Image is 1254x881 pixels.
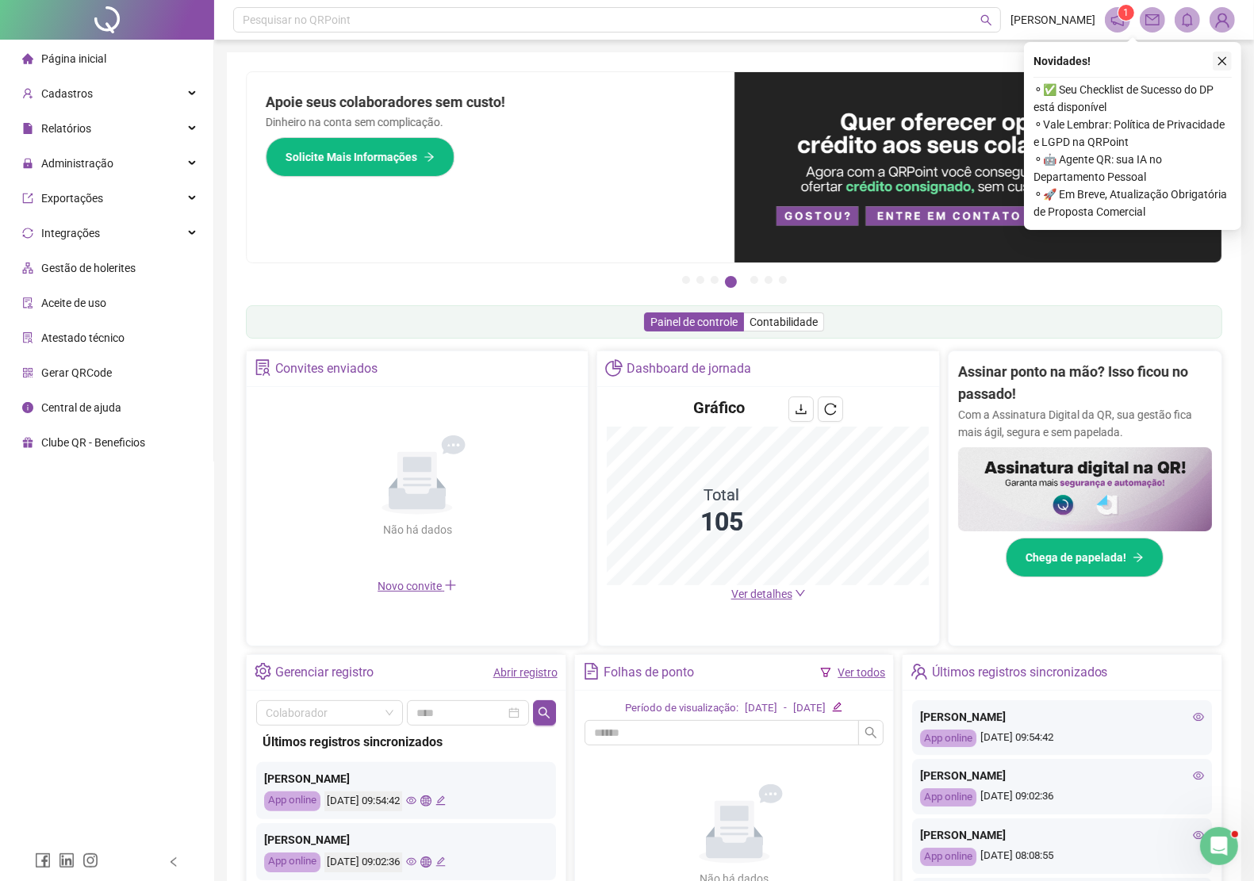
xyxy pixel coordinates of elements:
[435,795,446,806] span: edit
[22,297,33,308] span: audit
[1033,116,1232,151] span: ⚬ Vale Lembrar: Política de Privacidade e LGPD na QRPoint
[266,137,454,177] button: Solicite Mais Informações
[420,856,431,867] span: global
[820,667,831,678] span: filter
[22,193,33,204] span: export
[22,332,33,343] span: solution
[1133,552,1144,563] span: arrow-right
[795,588,806,599] span: down
[22,262,33,274] span: apartment
[264,831,548,848] div: [PERSON_NAME]
[731,588,792,600] span: Ver detalhes
[255,359,271,376] span: solution
[324,791,402,811] div: [DATE] 09:54:42
[266,113,715,131] p: Dinheiro na conta sem complicação.
[406,856,416,867] span: eye
[378,580,457,592] span: Novo convite
[779,276,787,284] button: 7
[264,791,320,811] div: App online
[734,72,1222,262] img: banner%2Fa8ee1423-cce5-4ffa-a127-5a2d429cc7d8.png
[41,122,91,135] span: Relatórios
[22,228,33,239] span: sync
[1193,829,1204,841] span: eye
[41,157,113,170] span: Administração
[920,788,976,806] div: App online
[865,726,877,739] span: search
[932,659,1108,686] div: Últimos registros sincronizados
[650,316,738,328] span: Painel de controle
[731,588,806,600] a: Ver detalhes down
[682,276,690,284] button: 1
[435,856,446,867] span: edit
[1033,52,1091,70] span: Novidades !
[22,53,33,64] span: home
[41,297,106,309] span: Aceite de uso
[1210,8,1234,32] img: 87054
[41,227,100,239] span: Integrações
[1217,56,1228,67] span: close
[406,795,416,806] span: eye
[604,659,694,686] div: Folhas de ponto
[765,276,773,284] button: 6
[1033,81,1232,116] span: ⚬ ✅ Seu Checklist de Sucesso do DP está disponível
[745,700,777,717] div: [DATE]
[750,276,758,284] button: 5
[420,795,431,806] span: global
[920,730,976,748] div: App online
[1010,11,1095,29] span: [PERSON_NAME]
[41,401,121,414] span: Central de ajuda
[793,700,826,717] div: [DATE]
[22,367,33,378] span: qrcode
[1200,827,1238,865] iframe: Intercom live chat
[59,852,75,868] span: linkedin
[725,276,737,288] button: 4
[263,732,550,752] div: Últimos registros sincronizados
[583,663,600,680] span: file-text
[784,700,787,717] div: -
[980,14,992,26] span: search
[911,663,927,680] span: team
[1006,538,1164,577] button: Chega de papelada!
[920,826,1204,844] div: [PERSON_NAME]
[1033,186,1232,220] span: ⚬ 🚀 Em Breve, Atualização Obrigatória de Proposta Comercial
[22,158,33,169] span: lock
[22,123,33,134] span: file
[266,91,715,113] h2: Apoie seus colaboradores sem custo!
[696,276,704,284] button: 2
[168,856,179,868] span: left
[958,361,1212,406] h2: Assinar ponto na mão? Isso ficou no passado!
[1124,7,1129,18] span: 1
[264,770,548,787] div: [PERSON_NAME]
[41,366,112,379] span: Gerar QRCode
[22,437,33,448] span: gift
[35,852,51,868] span: facebook
[1193,770,1204,781] span: eye
[344,521,490,538] div: Não há dados
[286,148,417,166] span: Solicite Mais Informações
[275,355,378,382] div: Convites enviados
[1026,549,1126,566] span: Chega de papelada!
[920,848,1204,866] div: [DATE] 08:08:55
[444,579,457,592] span: plus
[424,151,435,163] span: arrow-right
[750,316,818,328] span: Contabilidade
[41,436,145,449] span: Clube QR - Beneficios
[493,666,558,679] a: Abrir registro
[832,702,842,712] span: edit
[264,852,320,872] div: App online
[605,359,622,376] span: pie-chart
[711,276,719,284] button: 3
[1033,151,1232,186] span: ⚬ 🤖 Agente QR: sua IA no Departamento Pessoal
[920,848,976,866] div: App online
[41,87,93,100] span: Cadastros
[920,767,1204,784] div: [PERSON_NAME]
[41,331,125,344] span: Atestado técnico
[538,707,550,719] span: search
[920,730,1204,748] div: [DATE] 09:54:42
[41,262,136,274] span: Gestão de holerites
[1193,711,1204,722] span: eye
[1118,5,1134,21] sup: 1
[1110,13,1125,27] span: notification
[255,663,271,680] span: setting
[275,659,374,686] div: Gerenciar registro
